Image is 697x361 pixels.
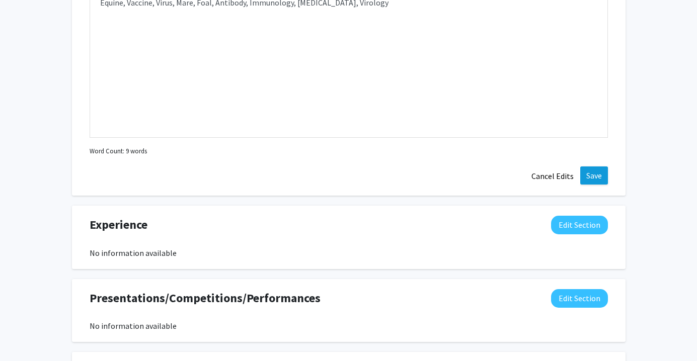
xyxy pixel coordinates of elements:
[90,216,147,234] span: Experience
[90,289,321,307] span: Presentations/Competitions/Performances
[551,216,608,234] button: Edit Experience
[580,166,608,185] button: Save
[90,247,608,259] div: No information available
[551,289,608,308] button: Edit Presentations/Competitions/Performances
[525,166,580,186] button: Cancel Edits
[90,320,608,332] div: No information available
[8,316,43,353] iframe: Chat
[90,146,147,156] small: Word Count: 9 words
